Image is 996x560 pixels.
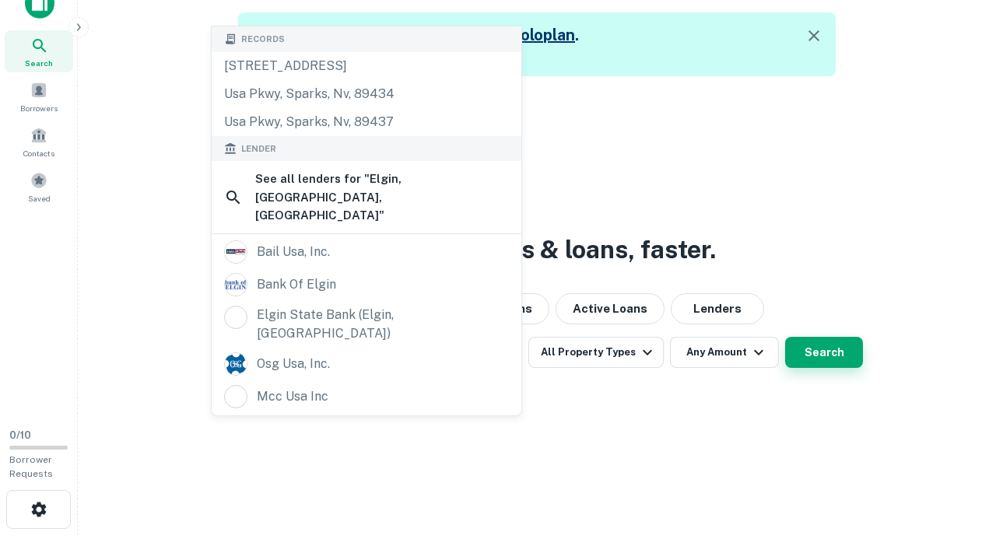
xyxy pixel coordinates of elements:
h5: You are currently on a trial of the . [260,23,579,47]
div: bank of elgin [257,273,336,296]
button: Active Loans [556,293,665,324]
span: Contacts [23,147,54,159]
span: 0 / 10 [9,429,31,441]
button: Lenders [671,293,764,324]
a: mcc usa inc [212,380,521,413]
a: Contacts [5,121,73,163]
img: picture [225,241,247,263]
span: Search [25,57,53,69]
a: bank of elgin [212,268,521,301]
span: Borrower Requests [9,454,53,479]
a: osg usa, inc. [212,348,521,380]
img: picture [225,386,247,408]
button: Any Amount [670,337,779,368]
img: picture [225,306,247,328]
div: usa pkwy, sparks, nv, 89437 [212,108,521,136]
button: Search [785,337,863,368]
h3: Search lenders & loans, faster. [358,231,716,268]
div: elgin state bank (elgin, [GEOGRAPHIC_DATA]) [257,306,509,343]
a: Borrowers [5,75,73,117]
span: Records [241,33,285,46]
button: All Property Types [528,337,664,368]
div: [STREET_ADDRESS] [212,52,521,80]
a: Soloplan [510,26,575,44]
span: Lender [241,142,276,156]
img: bankofelgin.com.png [225,274,247,296]
div: bail usa, inc. [257,240,330,264]
div: osg usa, inc. [257,352,330,376]
a: bail usa, inc. [212,236,521,268]
iframe: Chat Widget [918,436,996,510]
a: elgin state bank (elgin, [GEOGRAPHIC_DATA]) [212,301,521,348]
h6: See all lenders for " Elgin, [GEOGRAPHIC_DATA], [GEOGRAPHIC_DATA] " [255,170,509,225]
span: Borrowers [20,102,58,114]
a: Search [5,30,73,72]
span: Saved [28,192,51,205]
div: mcc usa inc [257,385,328,408]
img: picture [225,353,247,375]
div: usa pkwy, sparks, nv, 89434 [212,80,521,108]
a: Saved [5,166,73,208]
